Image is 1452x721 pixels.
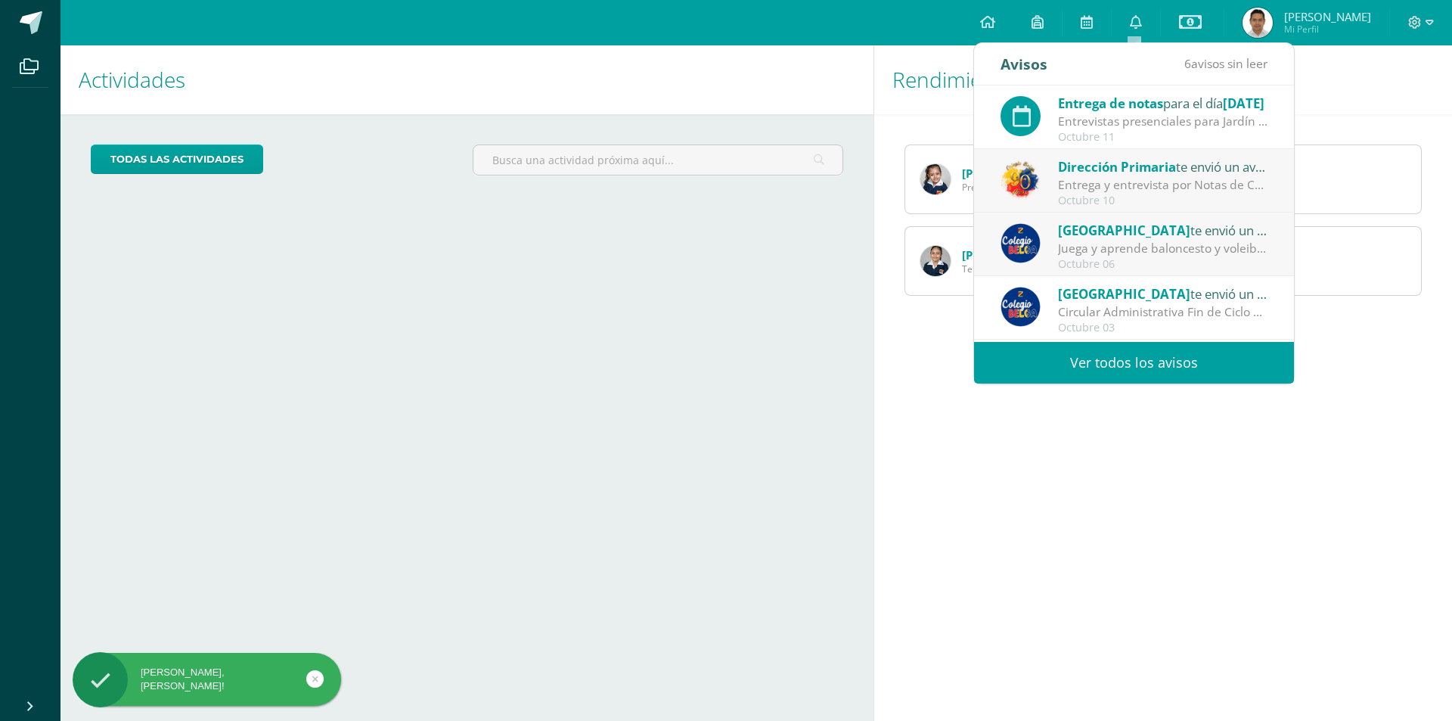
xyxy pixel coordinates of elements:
div: para el día [1058,93,1268,113]
div: te envió un aviso [1058,220,1268,240]
span: Tercero Primaria [962,263,1052,275]
a: [PERSON_NAME] [962,247,1052,263]
div: Circular Administrativa Fin de Ciclo 2025: Estimados padres de familia: Esperamos que Jesús, Marí... [1058,303,1268,321]
div: Juega y aprende baloncesto y voleibol: ¡Participa en nuestro Curso de Vacaciones! Costo: Q300.00 ... [1058,240,1268,257]
div: Octubre 03 [1058,322,1268,334]
div: Entrega y entrevista por Notas de Cuarta Unidad: Estimados Padres de Familia: Reciban un cordial ... [1058,176,1268,194]
span: Mi Perfil [1284,23,1371,36]
a: Ver todos los avisos [974,342,1294,384]
span: [DATE] [1223,95,1264,112]
div: Entrevistas presenciales para Jardín Infantil, Maternal, Prepárvulos, Párvulos. [1058,113,1268,130]
span: avisos sin leer [1184,55,1267,72]
div: [PERSON_NAME], [PERSON_NAME]! [73,666,341,693]
span: 6 [1184,55,1191,72]
img: 0d6bf2cd9021f4b22bd229534aae77b9.png [920,246,951,276]
span: [GEOGRAPHIC_DATA] [1058,222,1190,239]
div: te envió un aviso [1058,157,1268,176]
span: Prepárvulos Nivel Inicial y Preprimaria [962,181,1122,194]
span: Entrega de notas [1058,95,1163,112]
span: [PERSON_NAME] [1284,9,1371,24]
img: 919ad801bb7643f6f997765cf4083301.png [1001,223,1041,263]
div: Avisos [1001,43,1047,85]
h1: Rendimiento de mis hijos [892,45,1434,114]
input: Busca una actividad próxima aquí... [473,145,842,175]
h1: Actividades [79,45,855,114]
a: todas las Actividades [91,145,263,174]
img: ffd10faf175313cfe8b81cc5bed497ff.png [920,164,951,194]
div: Octubre 06 [1058,258,1268,271]
span: Dirección Primaria [1058,158,1176,176]
div: Octubre 11 [1058,131,1268,144]
div: te envió un aviso [1058,284,1268,303]
img: c0b9f8cebd4dae4603e25a687676402d.png [1243,8,1273,38]
div: Octubre 10 [1058,194,1268,207]
img: 050f0ca4ac5c94d5388e1bdfdf02b0f1.png [1001,160,1041,200]
a: [PERSON_NAME] [962,166,1052,181]
span: [GEOGRAPHIC_DATA] [1058,285,1190,303]
img: 919ad801bb7643f6f997765cf4083301.png [1001,287,1041,327]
